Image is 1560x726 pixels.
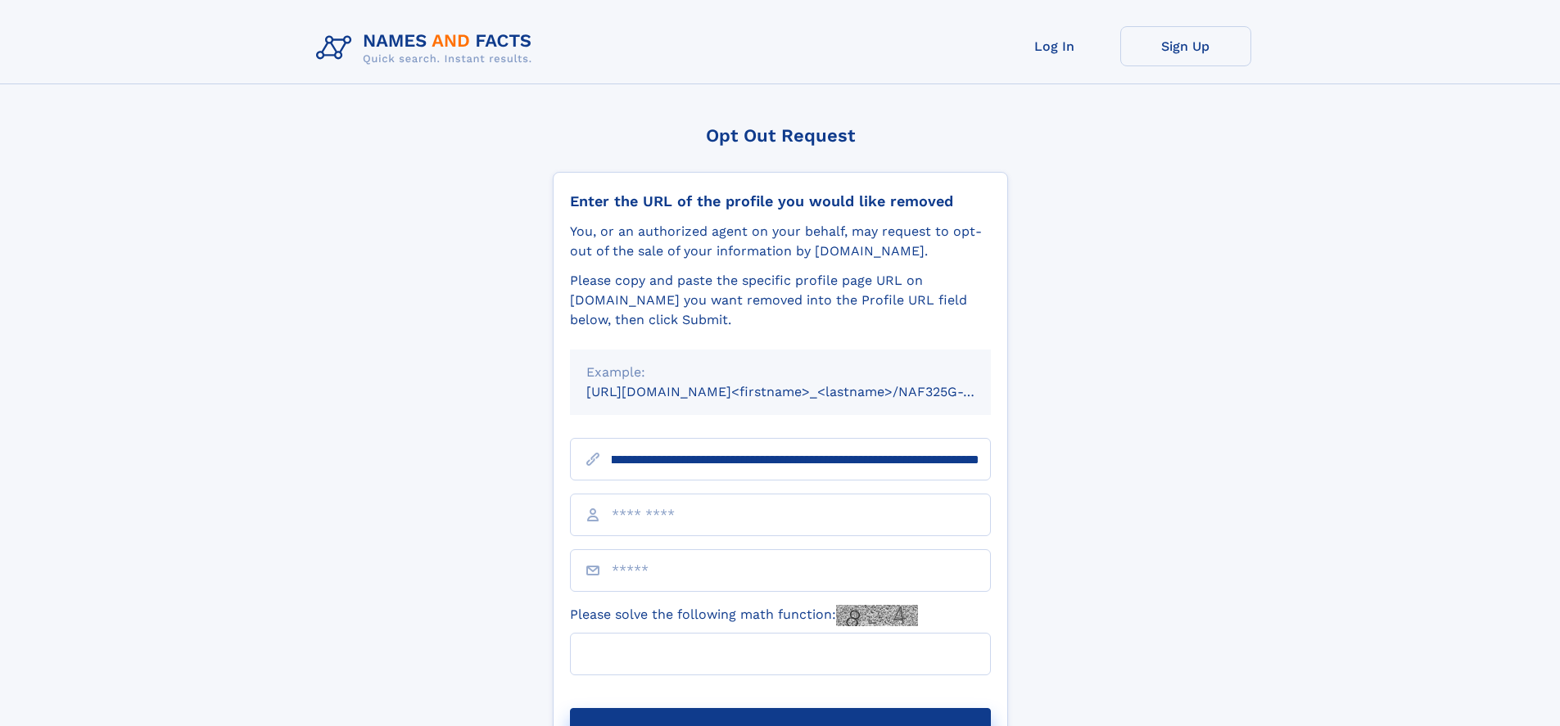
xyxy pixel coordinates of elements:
[570,271,991,330] div: Please copy and paste the specific profile page URL on [DOMAIN_NAME] you want removed into the Pr...
[553,125,1008,146] div: Opt Out Request
[570,192,991,210] div: Enter the URL of the profile you would like removed
[586,363,974,382] div: Example:
[570,222,991,261] div: You, or an authorized agent on your behalf, may request to opt-out of the sale of your informatio...
[1120,26,1251,66] a: Sign Up
[586,384,1022,399] small: [URL][DOMAIN_NAME]<firstname>_<lastname>/NAF325G-xxxxxxxx
[570,605,918,626] label: Please solve the following math function:
[989,26,1120,66] a: Log In
[310,26,545,70] img: Logo Names and Facts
